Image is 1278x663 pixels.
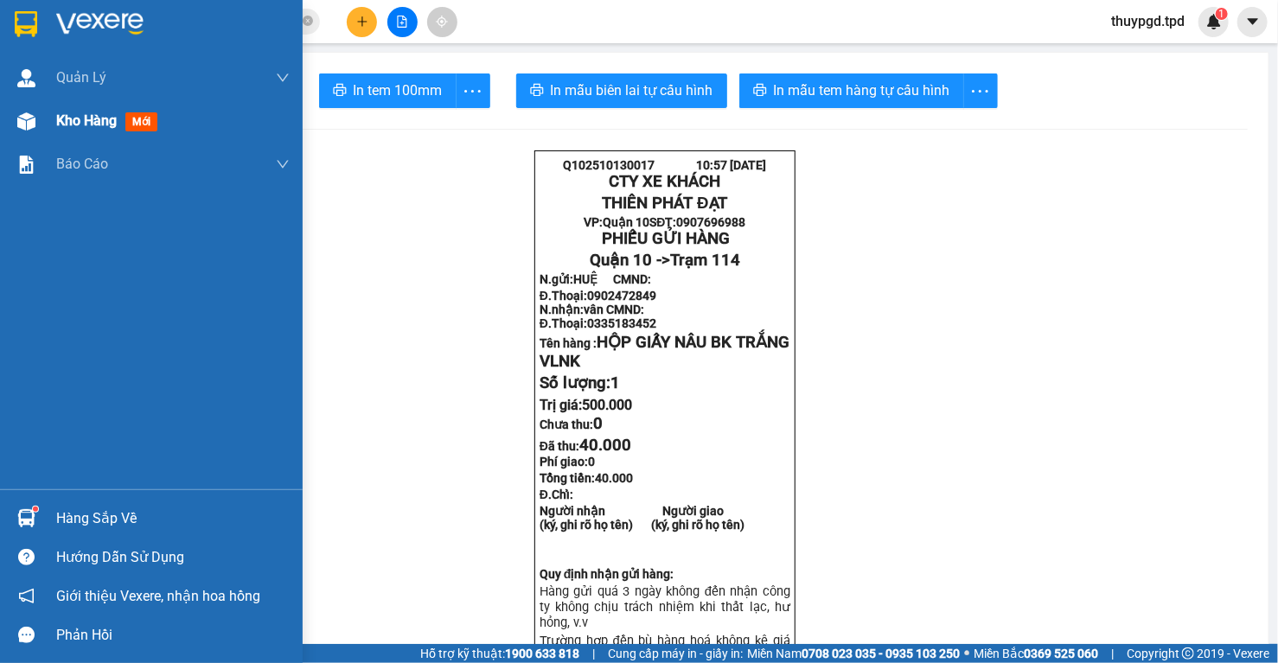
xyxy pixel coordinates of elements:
span: close-circle [303,14,313,30]
span: PHIẾU GỬI HÀNG [602,229,730,248]
span: 40.000 [579,436,631,455]
span: HỘP GIẤY NÂU BK TRẮNG VLNK [540,333,789,371]
span: down [276,71,290,85]
span: Quản Lý [56,67,106,88]
strong: 0708 023 035 - 0935 103 250 [802,647,960,660]
span: [DATE] [730,158,766,172]
strong: N.gửi: [5,122,117,136]
span: copyright [1182,647,1194,660]
span: 0 [588,455,595,469]
span: Hàng gửi quá 3 ngày không đến nhận công ty không chịu trách nhiệm khi thất lạc, hư hỏn... [540,583,790,630]
img: warehouse-icon [17,69,35,87]
span: In mẫu biên lai tự cấu hình [551,80,713,101]
strong: Quy định nhận gửi hàng: [540,567,674,581]
strong: CTY XE KHÁCH [74,22,186,41]
span: thuypgd.tpd [1097,10,1198,32]
span: Số lượng: [540,373,620,392]
span: 500.000 [582,397,632,413]
img: logo-vxr [15,11,37,37]
span: Trạm 114 [670,251,740,270]
strong: CTY XE KHÁCH [609,172,720,191]
span: 0335183452 [587,316,656,330]
button: caret-down [1237,7,1268,37]
button: printerIn mẫu biên lai tự cấu hình [516,73,727,108]
button: printerIn mẫu tem hàng tự cấu hình [739,73,964,108]
strong: Tên hàng : [540,336,789,369]
span: Báo cáo [56,153,108,175]
strong: (ký, ghi rõ họ tên) (ký, ghi rõ họ tên) [540,518,744,532]
span: file-add [396,16,408,28]
strong: Phí giao: [540,455,595,469]
span: question-circle [18,549,35,565]
span: 0902472849 [587,289,656,303]
img: icon-new-feature [1206,14,1222,29]
span: ⚪️ [964,650,969,657]
span: HUỆ CMND: [39,122,117,136]
span: Trạm 114 [135,100,205,119]
span: 1 [1218,8,1224,20]
sup: 1 [1216,8,1228,20]
span: 0907696988 [677,215,746,229]
span: caret-down [1245,14,1261,29]
span: Q102510130017 [29,8,120,22]
strong: N.nhận: [540,303,644,316]
strong: 1900 633 818 [505,647,579,660]
span: plus [356,16,368,28]
span: Quận 10 -> [54,100,205,119]
span: 0 [593,414,603,433]
span: printer [333,83,347,99]
span: | [592,644,595,663]
strong: N.gửi: [540,272,651,286]
span: notification [18,588,35,604]
span: printer [753,83,767,99]
span: Trị giá: [540,397,632,413]
span: 10:57 [162,8,193,22]
span: close-circle [303,16,313,26]
sup: 1 [33,507,38,512]
strong: VP: SĐT: [48,65,210,79]
button: more [963,73,998,108]
strong: Người nhận Người giao [540,504,724,518]
span: Quận 10 [67,65,114,79]
span: Kho hàng [56,112,117,129]
span: Hỗ trợ kỹ thuật: [420,644,579,663]
button: file-add [387,7,418,37]
span: printer [530,83,544,99]
strong: Đ.Thoại: [540,316,656,330]
span: Miền Bắc [974,644,1098,663]
span: In mẫu tem hàng tự cấu hình [774,80,950,101]
span: | [1111,644,1114,663]
span: 40.000 [595,471,633,485]
span: mới [125,112,157,131]
span: Giới thiệu Vexere, nhận hoa hồng [56,585,260,607]
strong: Đã thu: [540,439,631,453]
div: Hướng dẫn sử dụng [56,545,290,571]
span: 0907696988 [142,65,211,79]
span: message [18,627,35,643]
strong: Đ.Thoại: [540,289,656,303]
button: plus [347,7,377,37]
strong: VP: SĐT: [584,215,745,229]
img: warehouse-icon [17,509,35,527]
span: Quận 10 [603,215,649,229]
span: In tem 100mm [354,80,443,101]
span: Cung cấp máy in - giấy in: [608,644,743,663]
span: [DATE] [195,8,232,22]
span: Miền Nam [747,644,960,663]
strong: 0369 525 060 [1024,647,1098,660]
strong: Chưa thu: [540,418,603,431]
div: Hàng sắp về [56,506,290,532]
strong: THIÊN PHÁT ĐẠT [602,194,727,213]
span: Q102510130017 [563,158,655,172]
span: more [457,80,489,102]
button: aim [427,7,457,37]
span: Tổng tiền: [540,471,633,485]
span: Đ.Chỉ: [540,488,573,501]
span: 10:57 [696,158,727,172]
span: more [964,80,997,102]
span: down [276,157,290,171]
span: vân CMND: [584,303,644,316]
span: HUỆ CMND: [573,272,651,286]
img: warehouse-icon [17,112,35,131]
button: more [456,73,490,108]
